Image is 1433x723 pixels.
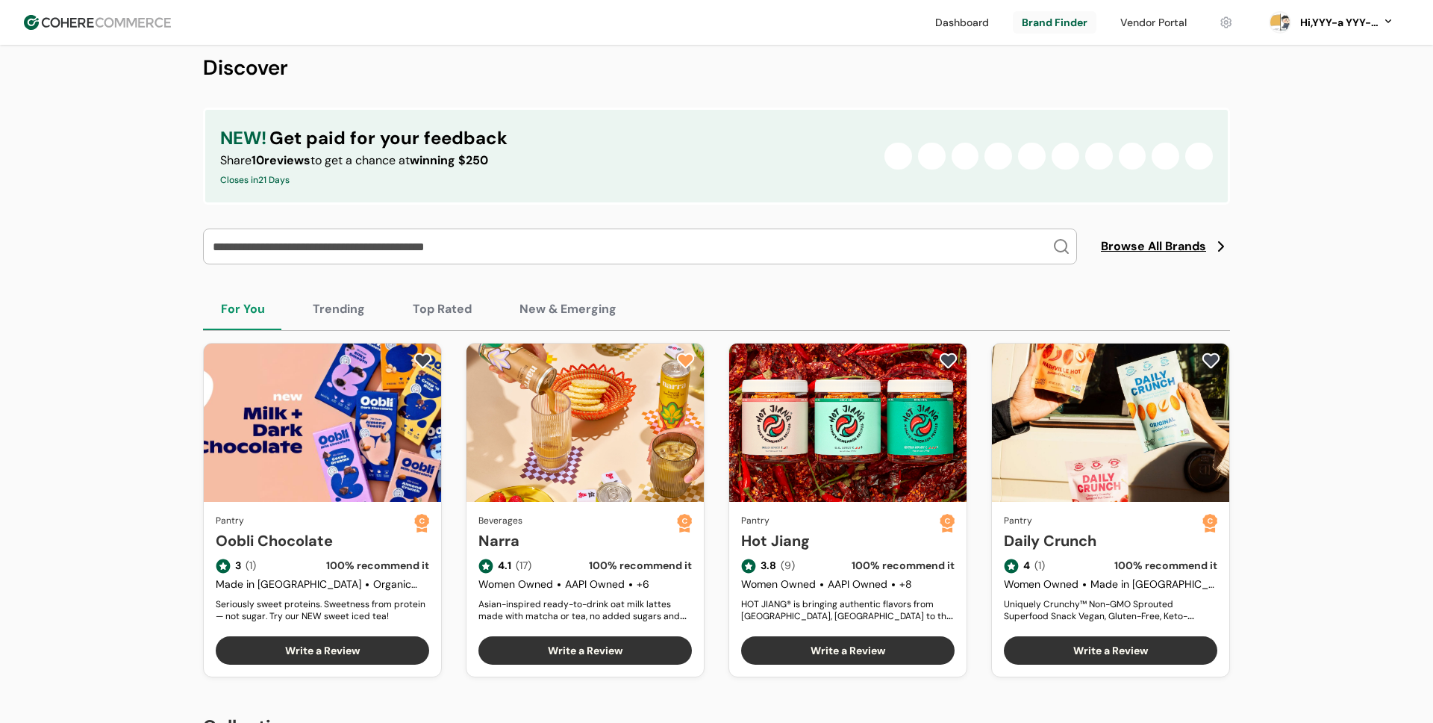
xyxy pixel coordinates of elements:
[410,350,435,372] button: add to favorite
[269,125,508,152] span: Get paid for your feedback
[502,288,634,330] button: New & Emerging
[216,530,414,552] a: Oobli Chocolate
[395,288,490,330] button: Top Rated
[410,152,488,168] span: winning $250
[673,350,698,372] button: add to favorite
[741,530,940,552] a: Hot Jiang
[310,152,410,168] span: to get a chance at
[478,530,677,552] a: Narra
[1297,15,1394,31] button: Hi,YYY-a YYY-aa
[741,636,955,665] button: Write a Review
[216,636,429,665] button: Write a Review
[936,350,961,372] button: add to favorite
[220,152,252,168] span: Share
[203,54,288,81] span: Discover
[1101,238,1206,255] span: Browse All Brands
[1004,636,1217,665] button: Write a Review
[220,125,266,152] span: NEW!
[1269,11,1291,34] svg: 0 percent
[220,173,508,187] div: Closes in 21 Days
[295,288,383,330] button: Trending
[203,288,283,330] button: For You
[24,15,171,30] img: Cohere Logo
[252,152,310,168] span: 10 reviews
[1101,238,1230,255] a: Browse All Brands
[1297,15,1379,31] div: Hi, YYY-a YYY-aa
[1004,530,1202,552] a: Daily Crunch
[1199,350,1223,372] button: add to favorite
[478,636,692,665] button: Write a Review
